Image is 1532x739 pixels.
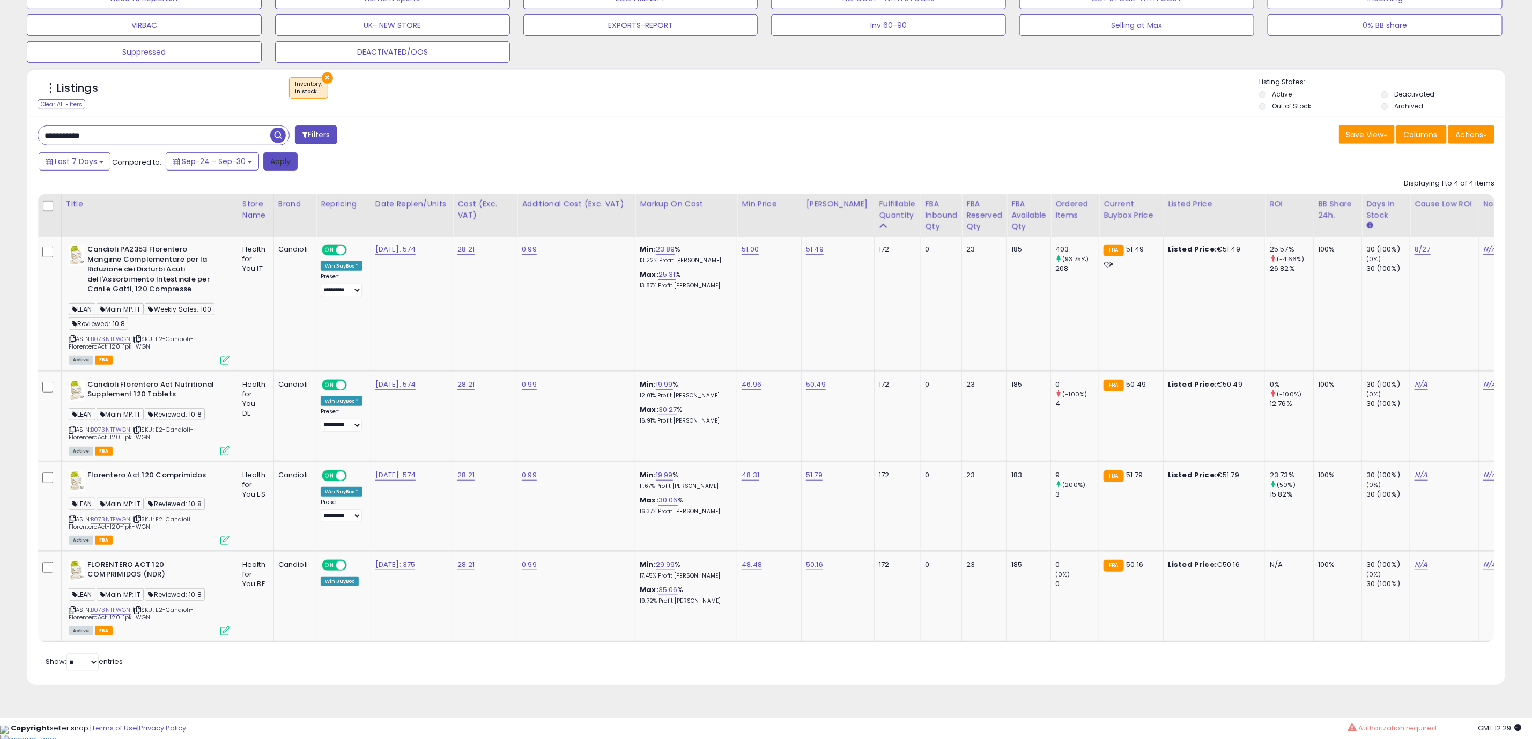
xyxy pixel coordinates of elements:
[640,269,658,279] b: Max:
[1055,245,1099,254] div: 403
[1272,90,1292,99] label: Active
[87,560,218,582] b: FLORENTERO ACT 120 COMPRIMIDOS (NDR)
[640,559,656,570] b: Min:
[879,560,912,570] div: 172
[1055,470,1099,480] div: 9
[1127,244,1144,254] span: 51.49
[1483,198,1522,210] div: Notes
[95,536,113,545] span: FBA
[742,244,759,255] a: 51.00
[1318,380,1353,389] div: 100%
[1366,399,1410,409] div: 30 (100%)
[278,198,312,210] div: Brand
[1104,470,1123,482] small: FBA
[1270,399,1313,409] div: 12.76%
[69,605,194,622] span: | SKU: E2-Candioli-FlorenteroAct-120-1pk-WGN
[656,559,675,570] a: 29.99
[278,560,308,570] div: Candioli
[656,379,673,390] a: 19.99
[640,496,729,515] div: %
[97,498,144,510] span: Main MP: IT
[1394,101,1423,110] label: Archived
[1366,579,1410,589] div: 30 (100%)
[345,380,362,389] span: OFF
[69,515,194,531] span: | SKU: E2-Candioli-FlorenteroAct-120-1pk-WGN
[1394,90,1434,99] label: Deactivated
[656,244,675,255] a: 23.89
[1270,490,1313,499] div: 15.82%
[640,585,729,605] div: %
[1366,245,1410,254] div: 30 (100%)
[1062,481,1085,489] small: (200%)
[640,270,729,290] div: %
[656,470,673,481] a: 19.99
[1127,559,1144,570] span: 50.16
[658,495,678,506] a: 30.06
[69,498,95,510] span: LEAN
[1270,560,1305,570] div: N/A
[1415,559,1427,570] a: N/A
[640,392,729,400] p: 12.01% Profit [PERSON_NAME]
[457,470,475,481] a: 28.21
[87,380,218,402] b: Candioli Florentero Act Nutritional Supplement 120 Tablets
[1019,14,1254,36] button: Selling at Max
[1318,198,1357,221] div: BB Share 24h.
[321,273,362,297] div: Preset:
[55,156,97,167] span: Last 7 Days
[658,269,676,280] a: 25.31
[91,335,131,344] a: B073NTFWGN
[242,198,269,221] div: Store Name
[321,198,366,210] div: Repricing
[69,356,93,365] span: All listings currently available for purchase on Amazon
[263,152,298,171] button: Apply
[145,588,204,601] span: Reviewed: 10.8
[1168,560,1257,570] div: €50.16
[91,605,131,615] a: B073NTFWGN
[926,380,954,389] div: 0
[69,245,230,364] div: ASIN:
[1410,194,1479,237] th: CSV column name: cust_attr_5_Cause Low ROI
[1277,481,1296,489] small: (50%)
[522,379,537,390] a: 0.99
[1339,125,1395,144] button: Save View
[1415,470,1427,481] a: N/A
[1277,390,1301,398] small: (-100%)
[323,246,336,255] span: ON
[69,380,85,401] img: 41jZLxO28lL._SL40_.jpg
[278,245,308,254] div: Candioli
[1483,470,1496,481] a: N/A
[69,335,194,351] span: | SKU: E2-Candioli-FlorenteroAct-120-1pk-WGN
[69,303,95,315] span: LEAN
[966,470,998,480] div: 23
[1104,560,1123,572] small: FBA
[640,379,656,389] b: Min:
[1062,390,1087,398] small: (-100%)
[522,244,537,255] a: 0.99
[806,198,870,210] div: [PERSON_NAME]
[1404,179,1494,189] div: Displaying 1 to 4 of 4 items
[1396,125,1447,144] button: Columns
[640,244,656,254] b: Min:
[321,396,362,406] div: Win BuyBox *
[375,559,416,570] a: [DATE]: 375
[375,379,416,390] a: [DATE]: 574
[1055,560,1099,570] div: 0
[1168,245,1257,254] div: €51.49
[69,317,128,330] span: Reviewed: 10.8
[1483,244,1496,255] a: N/A
[1270,245,1313,254] div: 25.57%
[321,408,362,432] div: Preset:
[375,470,416,481] a: [DATE]: 574
[1318,470,1353,480] div: 100%
[640,282,729,290] p: 13.87% Profit [PERSON_NAME]
[879,380,912,389] div: 172
[1055,380,1099,389] div: 0
[242,560,265,589] div: Health for You BE
[166,152,259,171] button: Sep-24 - Sep-30
[1366,490,1410,499] div: 30 (100%)
[345,560,362,570] span: OFF
[1055,198,1094,221] div: Ordered Items
[1415,244,1431,255] a: 8/27
[635,194,737,237] th: The percentage added to the cost of goods (COGS) that forms the calculator for Min & Max prices.
[640,257,729,264] p: 13.22% Profit [PERSON_NAME]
